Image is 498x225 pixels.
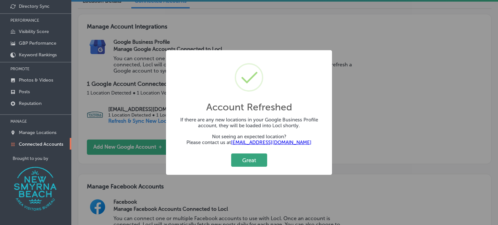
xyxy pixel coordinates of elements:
[19,101,41,106] p: Reputation
[172,140,326,145] p: Please contact us at
[13,156,71,161] p: Brought to you by
[19,77,53,83] p: Photos & Videos
[19,89,30,95] p: Posts
[19,40,56,46] p: GBP Performance
[19,52,57,58] p: Keyword Rankings
[13,166,58,211] img: New Smyrna Beach
[19,141,63,147] p: Connected Accounts
[172,134,326,140] p: Not seeing an expected location?
[19,29,49,34] p: Visibility Score
[19,130,56,135] p: Manage Locations
[231,153,267,167] button: Great
[231,140,312,145] a: [EMAIL_ADDRESS][DOMAIN_NAME]
[206,101,292,113] h2: Account Refreshed
[172,117,326,129] p: If there are any new locations in your Google Business Profile account, they will be loaded into ...
[19,4,50,9] p: Directory Sync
